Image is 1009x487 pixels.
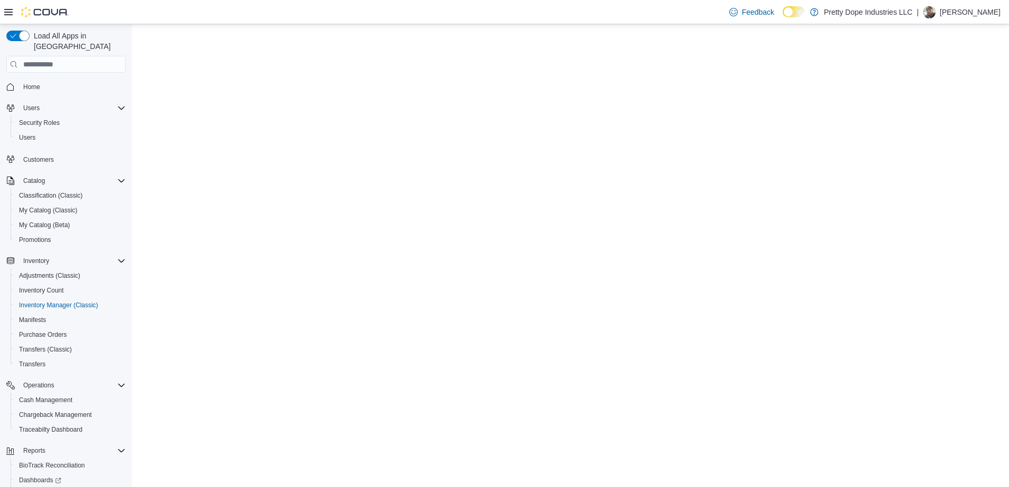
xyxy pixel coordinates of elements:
[19,271,80,280] span: Adjustments (Classic)
[19,133,35,142] span: Users
[15,116,64,129] a: Security Roles
[15,189,87,202] a: Classification (Classic)
[15,358,126,371] span: Transfers
[742,7,774,17] span: Feedback
[21,7,69,17] img: Cova
[23,257,49,265] span: Inventory
[15,394,126,406] span: Cash Management
[19,119,60,127] span: Security Roles
[824,6,912,18] p: Pretty Dope Industries LLC
[11,115,130,130] button: Security Roles
[19,379,59,392] button: Operations
[15,219,126,231] span: My Catalog (Beta)
[23,446,45,455] span: Reports
[11,458,130,473] button: BioTrack Reconciliation
[15,233,55,246] a: Promotions
[19,152,126,165] span: Customers
[15,116,126,129] span: Security Roles
[15,284,68,297] a: Inventory Count
[23,104,40,112] span: Users
[15,233,126,246] span: Promotions
[19,206,78,215] span: My Catalog (Classic)
[19,153,58,166] a: Customers
[19,444,50,457] button: Reports
[19,444,126,457] span: Reports
[19,286,64,295] span: Inventory Count
[11,357,130,372] button: Transfers
[19,80,126,93] span: Home
[23,177,45,185] span: Catalog
[11,342,130,357] button: Transfers (Classic)
[15,219,74,231] a: My Catalog (Beta)
[783,6,805,17] input: Dark Mode
[19,316,46,324] span: Manifests
[11,407,130,422] button: Chargeback Management
[15,343,126,356] span: Transfers (Classic)
[940,6,1001,18] p: [PERSON_NAME]
[15,269,84,282] a: Adjustments (Classic)
[11,283,130,298] button: Inventory Count
[15,131,126,144] span: Users
[2,79,130,94] button: Home
[19,461,85,470] span: BioTrack Reconciliation
[19,345,72,354] span: Transfers (Classic)
[15,328,71,341] a: Purchase Orders
[11,313,130,327] button: Manifests
[19,102,126,114] span: Users
[19,236,51,244] span: Promotions
[15,299,126,311] span: Inventory Manager (Classic)
[15,328,126,341] span: Purchase Orders
[11,188,130,203] button: Classification (Classic)
[783,17,783,18] span: Dark Mode
[15,459,126,472] span: BioTrack Reconciliation
[11,218,130,232] button: My Catalog (Beta)
[2,254,130,268] button: Inventory
[19,191,83,200] span: Classification (Classic)
[19,174,49,187] button: Catalog
[19,476,61,484] span: Dashboards
[19,360,45,368] span: Transfers
[15,408,126,421] span: Chargeback Management
[15,284,126,297] span: Inventory Count
[19,102,44,114] button: Users
[2,378,130,393] button: Operations
[923,6,936,18] div: Justin Jeffers
[15,474,126,486] span: Dashboards
[15,394,77,406] a: Cash Management
[23,155,54,164] span: Customers
[19,411,92,419] span: Chargeback Management
[15,314,50,326] a: Manifests
[2,101,130,115] button: Users
[30,31,126,52] span: Load All Apps in [GEOGRAPHIC_DATA]
[2,443,130,458] button: Reports
[23,83,40,91] span: Home
[11,298,130,313] button: Inventory Manager (Classic)
[19,301,98,309] span: Inventory Manager (Classic)
[15,358,50,371] a: Transfers
[15,343,76,356] a: Transfers (Classic)
[11,393,130,407] button: Cash Management
[917,6,919,18] p: |
[19,425,82,434] span: Traceabilty Dashboard
[19,174,126,187] span: Catalog
[15,408,96,421] a: Chargeback Management
[15,131,40,144] a: Users
[11,327,130,342] button: Purchase Orders
[19,330,67,339] span: Purchase Orders
[11,232,130,247] button: Promotions
[15,269,126,282] span: Adjustments (Classic)
[19,255,53,267] button: Inventory
[15,189,126,202] span: Classification (Classic)
[15,299,102,311] a: Inventory Manager (Classic)
[15,204,82,217] a: My Catalog (Classic)
[19,396,72,404] span: Cash Management
[15,474,65,486] a: Dashboards
[15,423,126,436] span: Traceabilty Dashboard
[11,130,130,145] button: Users
[15,204,126,217] span: My Catalog (Classic)
[2,151,130,167] button: Customers
[11,203,130,218] button: My Catalog (Classic)
[15,314,126,326] span: Manifests
[19,221,70,229] span: My Catalog (Beta)
[15,423,87,436] a: Traceabilty Dashboard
